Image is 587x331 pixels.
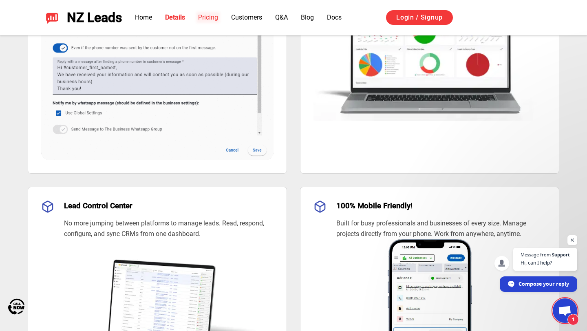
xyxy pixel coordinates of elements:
a: Pricing [198,13,218,21]
a: Docs [327,13,342,21]
p: Built for busy professionals and businesses of every size. Manage projects directly from your pho... [336,218,546,239]
a: Login / Signup [386,10,453,25]
img: Call Now [8,298,24,315]
span: Support [552,252,570,257]
a: Home [135,13,152,21]
iframe: Sign in with Google Button [461,9,552,27]
a: Blog [301,13,314,21]
span: Compose your reply [519,277,569,291]
span: Message from [521,252,551,257]
span: 1 [567,314,579,325]
a: Open chat [553,298,577,323]
span: NZ Leads [67,10,122,25]
a: Q&A [275,13,288,21]
a: Details [165,13,185,21]
a: Customers [231,13,262,21]
img: NZ Leads logo [46,11,59,24]
h3: 100% Mobile Friendly! [336,200,546,212]
p: No more jumping between platforms to manage leads. Read, respond, configure, and sync CRMs from o... [64,218,274,239]
h3: Lead Control Center [64,200,274,212]
span: Hi, can I help? [521,259,570,267]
